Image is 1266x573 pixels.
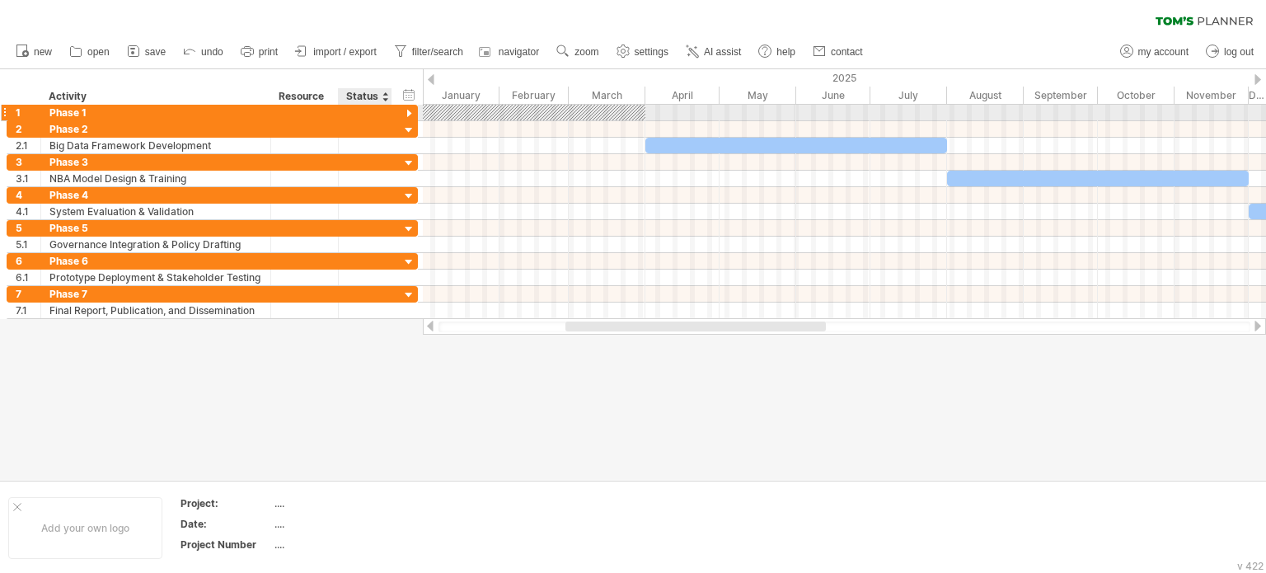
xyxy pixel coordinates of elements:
div: Status [346,88,382,105]
div: 2.1 [16,138,40,153]
div: Activity [49,88,261,105]
span: new [34,46,52,58]
div: .... [274,517,413,531]
div: February 2025 [499,87,569,104]
div: Big Data Framework Development [49,138,262,153]
div: 7.1 [16,303,40,318]
div: 3.1 [16,171,40,186]
div: .... [274,538,413,552]
a: navigator [476,41,544,63]
span: open [87,46,110,58]
div: 5 [16,220,40,236]
span: log out [1224,46,1254,58]
div: Resource [279,88,329,105]
a: zoom [552,41,603,63]
span: navigator [499,46,539,58]
div: January 2025 [423,87,499,104]
div: Phase 1 [49,105,262,120]
div: July 2025 [870,87,947,104]
a: import / export [291,41,382,63]
div: Governance Integration & Policy Drafting [49,237,262,252]
div: May 2025 [720,87,796,104]
div: 3 [16,154,40,170]
div: November 2025 [1175,87,1249,104]
span: print [259,46,278,58]
a: new [12,41,57,63]
span: save [145,46,166,58]
div: 4.1 [16,204,40,219]
a: my account [1116,41,1193,63]
div: 1 [16,105,40,120]
a: log out [1202,41,1259,63]
div: Project: [181,496,271,510]
div: August 2025 [947,87,1024,104]
span: zoom [574,46,598,58]
div: June 2025 [796,87,870,104]
a: help [754,41,800,63]
div: Phase 5 [49,220,262,236]
div: Phase 6 [49,253,262,269]
span: settings [635,46,668,58]
span: contact [831,46,863,58]
div: March 2025 [569,87,645,104]
a: save [123,41,171,63]
a: undo [179,41,228,63]
div: Date: [181,517,271,531]
div: 2 [16,121,40,137]
div: April 2025 [645,87,720,104]
div: Phase 2 [49,121,262,137]
div: 7 [16,286,40,302]
div: .... [274,496,413,510]
div: October 2025 [1098,87,1175,104]
span: help [776,46,795,58]
div: System Evaluation & Validation [49,204,262,219]
div: September 2025 [1024,87,1098,104]
div: Prototype Deployment & Stakeholder Testing [49,270,262,285]
a: print [237,41,283,63]
span: import / export [313,46,377,58]
span: my account [1138,46,1189,58]
div: 6.1 [16,270,40,285]
a: contact [809,41,868,63]
div: Project Number [181,538,271,552]
div: Phase 3 [49,154,262,170]
a: open [65,41,115,63]
span: filter/search [412,46,463,58]
div: Phase 4 [49,187,262,203]
a: settings [612,41,673,63]
div: 5.1 [16,237,40,252]
div: 4 [16,187,40,203]
div: NBA Model Design & Training [49,171,262,186]
a: filter/search [390,41,468,63]
div: Add your own logo [8,497,162,559]
a: AI assist [682,41,746,63]
div: 6 [16,253,40,269]
div: Phase 7 [49,286,262,302]
div: v 422 [1237,560,1264,572]
span: undo [201,46,223,58]
div: Final Report, Publication, and Dissemination [49,303,262,318]
span: AI assist [704,46,741,58]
